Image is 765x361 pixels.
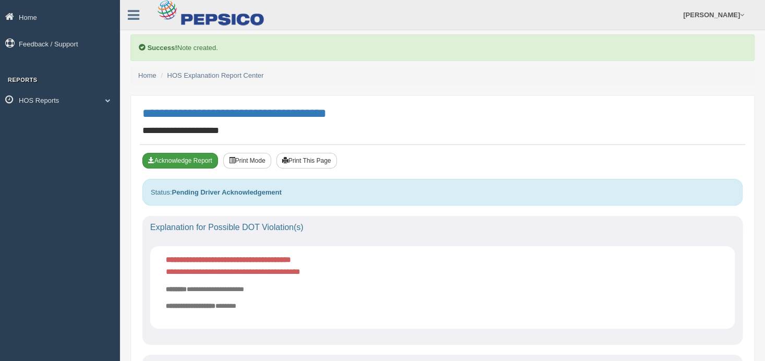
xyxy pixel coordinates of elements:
div: Explanation for Possible DOT Violation(s) [142,216,743,239]
strong: Pending Driver Acknowledgement [172,188,281,196]
button: Print This Page [276,153,337,169]
div: Note created. [130,34,755,61]
button: Print Mode [223,153,271,169]
button: Acknowledge Receipt [142,153,218,169]
b: Success! [148,44,177,52]
div: Status: [142,179,743,206]
a: HOS Explanation Report Center [167,71,264,79]
a: Home [138,71,156,79]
